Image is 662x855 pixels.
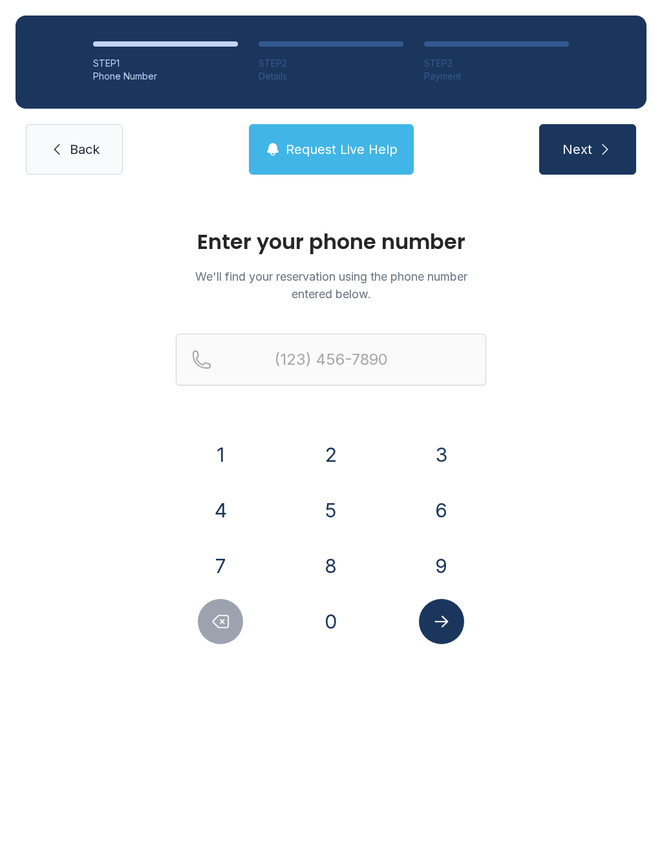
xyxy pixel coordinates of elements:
[419,488,464,533] button: 6
[176,334,486,385] input: Reservation phone number
[198,432,243,477] button: 1
[176,232,486,252] h1: Enter your phone number
[308,432,354,477] button: 2
[259,70,403,83] div: Details
[286,140,398,158] span: Request Live Help
[424,57,569,70] div: STEP 3
[198,488,243,533] button: 4
[424,70,569,83] div: Payment
[419,432,464,477] button: 3
[562,140,592,158] span: Next
[198,543,243,589] button: 7
[419,599,464,644] button: Submit lookup form
[198,599,243,644] button: Delete number
[93,57,238,70] div: STEP 1
[419,543,464,589] button: 9
[308,488,354,533] button: 5
[259,57,403,70] div: STEP 2
[93,70,238,83] div: Phone Number
[308,599,354,644] button: 0
[70,140,100,158] span: Back
[308,543,354,589] button: 8
[176,268,486,303] p: We'll find your reservation using the phone number entered below.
